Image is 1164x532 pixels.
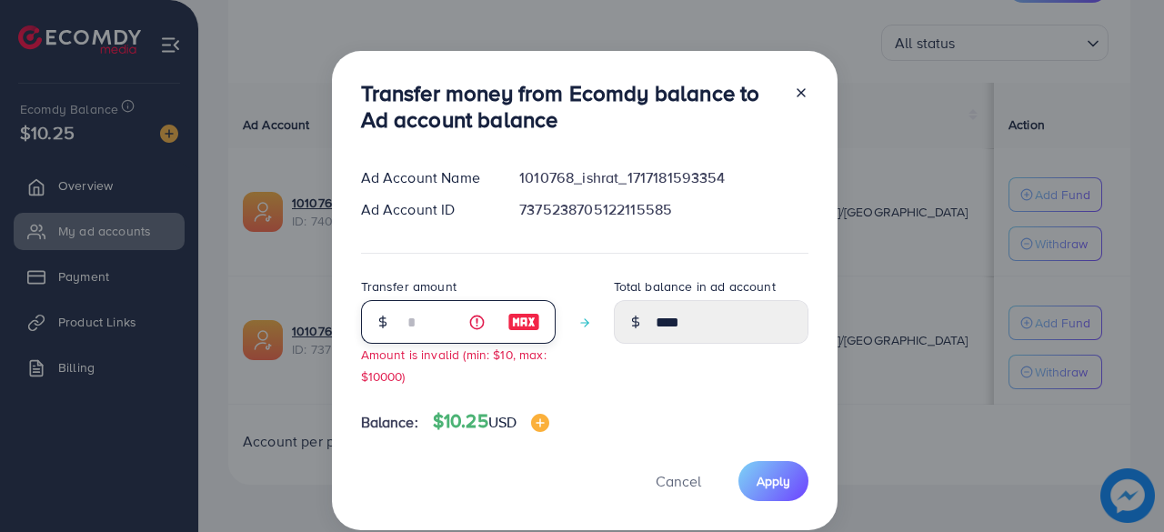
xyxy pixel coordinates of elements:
[505,199,822,220] div: 7375238705122115585
[757,472,790,490] span: Apply
[361,277,457,296] label: Transfer amount
[738,461,808,500] button: Apply
[633,461,724,500] button: Cancel
[507,311,540,333] img: image
[614,277,776,296] label: Total balance in ad account
[656,471,701,491] span: Cancel
[488,412,517,432] span: USD
[361,346,547,384] small: Amount is invalid (min: $10, max: $10000)
[361,412,418,433] span: Balance:
[531,414,549,432] img: image
[346,167,506,188] div: Ad Account Name
[361,80,779,133] h3: Transfer money from Ecomdy balance to Ad account balance
[505,167,822,188] div: 1010768_ishrat_1717181593354
[433,410,549,433] h4: $10.25
[346,199,506,220] div: Ad Account ID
